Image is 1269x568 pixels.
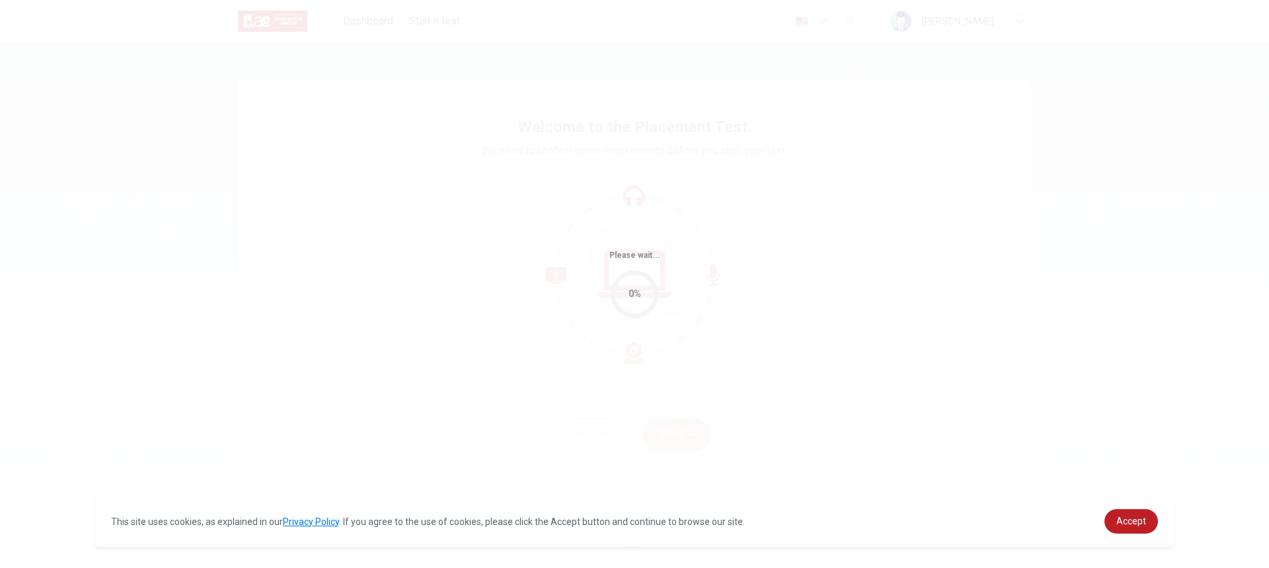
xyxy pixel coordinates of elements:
[629,286,641,302] div: 0%
[1104,509,1158,534] a: dismiss cookie message
[1116,516,1146,526] span: Accept
[111,516,745,527] span: This site uses cookies, as explained in our . If you agree to the use of cookies, please click th...
[283,516,339,527] a: Privacy Policy
[609,251,660,260] span: Please wait...
[95,496,1174,547] div: cookieconsent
